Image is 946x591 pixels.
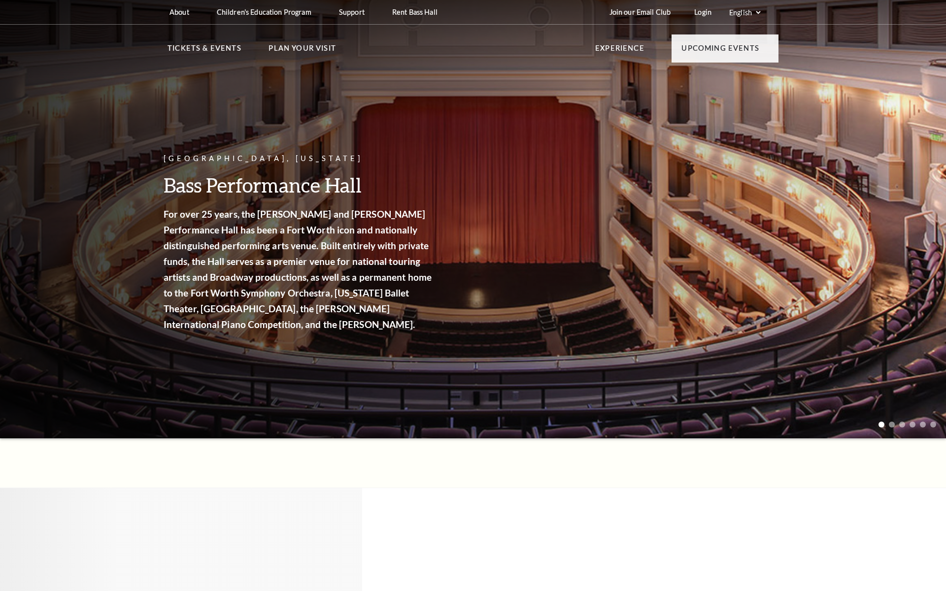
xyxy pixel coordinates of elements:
p: Children's Education Program [217,8,311,16]
p: Support [339,8,365,16]
h3: Bass Performance Hall [164,172,435,197]
p: Rent Bass Hall [392,8,438,16]
p: About [169,8,189,16]
p: Tickets & Events [168,42,241,60]
p: Upcoming Events [681,42,759,60]
p: Plan Your Visit [269,42,336,60]
p: [GEOGRAPHIC_DATA], [US_STATE] [164,153,435,165]
strong: For over 25 years, the [PERSON_NAME] and [PERSON_NAME] Performance Hall has been a Fort Worth ico... [164,208,432,330]
select: Select: [727,8,762,17]
p: Experience [595,42,644,60]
